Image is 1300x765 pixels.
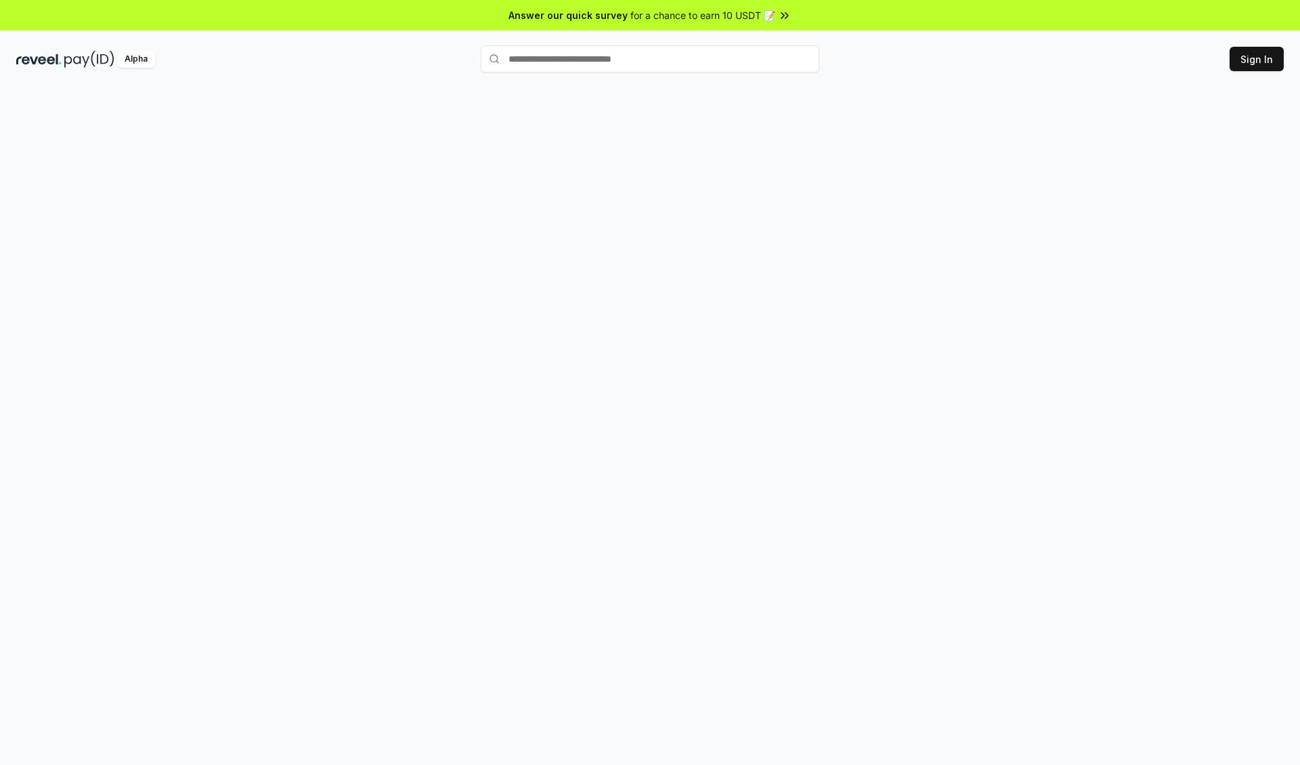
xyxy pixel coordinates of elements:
span: Answer our quick survey [508,8,628,22]
button: Sign In [1230,47,1284,71]
img: reveel_dark [16,51,62,68]
span: for a chance to earn 10 USDT 📝 [630,8,775,22]
img: pay_id [64,51,114,68]
div: Alpha [117,51,155,68]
